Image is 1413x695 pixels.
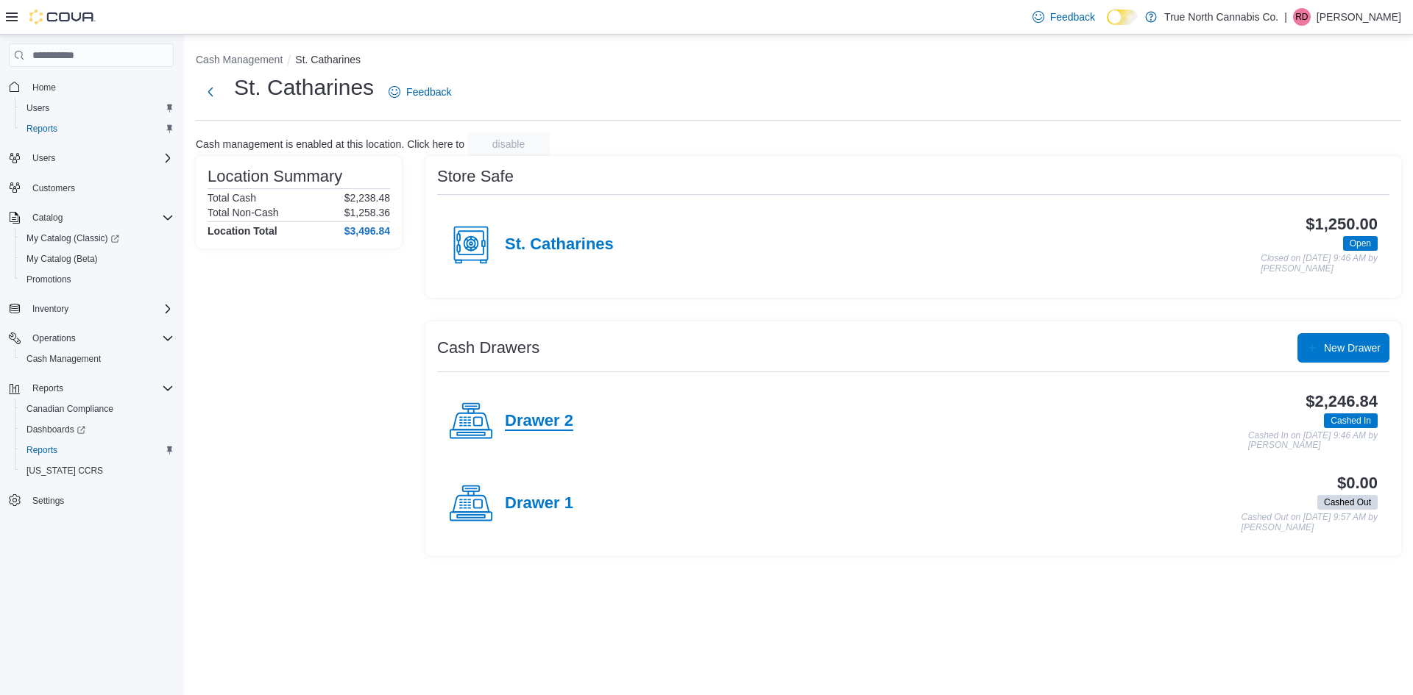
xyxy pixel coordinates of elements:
span: Open [1350,237,1371,250]
p: True North Cannabis Co. [1164,8,1278,26]
button: Reports [3,378,180,399]
a: Dashboards [15,419,180,440]
nav: Complex example [9,70,174,549]
button: [US_STATE] CCRS [15,460,180,481]
button: disable [467,132,550,156]
p: | [1284,8,1287,26]
button: Reports [15,118,180,139]
span: Cashed Out [1324,496,1371,509]
h3: Store Safe [437,168,514,185]
button: My Catalog (Beta) [15,249,180,269]
span: Reports [26,123,57,135]
span: Inventory [26,300,174,318]
a: Dashboards [21,421,91,438]
button: Reports [15,440,180,460]
div: Randy Dunbar [1293,8,1311,26]
button: Home [3,76,180,97]
span: Open [1343,236,1378,251]
span: Inventory [32,303,68,315]
h3: $1,250.00 [1306,215,1378,233]
a: Settings [26,492,70,510]
span: Operations [26,329,174,347]
h3: $2,246.84 [1306,393,1378,410]
h3: $0.00 [1337,474,1378,492]
span: Cash Management [26,353,101,365]
span: Promotions [26,274,71,285]
a: Feedback [1027,2,1101,32]
span: My Catalog (Beta) [26,253,98,265]
span: My Catalog (Classic) [26,232,119,244]
span: New Drawer [1324,341,1381,355]
button: Operations [26,329,82,347]
button: Inventory [26,300,74,318]
button: Next [196,77,225,107]
button: Cash Management [196,54,283,65]
a: My Catalog (Classic) [15,228,180,249]
button: Customers [3,177,180,199]
span: Washington CCRS [21,462,174,480]
span: Home [26,77,174,96]
button: Reports [26,379,69,397]
a: Promotions [21,271,77,288]
h4: St. Catharines [505,235,614,254]
a: Canadian Compliance [21,400,119,418]
a: Feedback [383,77,457,107]
p: Cash management is enabled at this location. Click here to [196,138,464,150]
button: St. Catharines [295,54,361,65]
span: Cashed Out [1317,495,1378,510]
span: [US_STATE] CCRS [26,465,103,477]
a: Users [21,99,55,117]
button: Users [15,98,180,118]
a: Customers [26,179,81,197]
h3: Cash Drawers [437,339,539,357]
a: Reports [21,120,63,138]
span: Customers [26,179,174,197]
p: Closed on [DATE] 9:46 AM by [PERSON_NAME] [1261,254,1378,274]
span: disable [492,137,525,152]
span: Users [26,102,49,114]
h3: Location Summary [208,168,342,185]
a: My Catalog (Beta) [21,250,104,268]
span: Settings [26,491,174,510]
span: Feedback [406,85,451,99]
button: Users [3,148,180,168]
button: New Drawer [1297,333,1389,363]
a: Reports [21,441,63,459]
span: Catalog [32,212,63,224]
img: Cova [29,10,96,24]
span: Cashed In [1331,414,1371,427]
h4: $3,496.84 [344,225,390,237]
span: Cashed In [1324,413,1378,428]
span: RD [1295,8,1308,26]
button: Inventory [3,299,180,319]
span: Canadian Compliance [21,400,174,418]
span: Reports [32,382,63,394]
button: Catalog [26,209,68,227]
span: My Catalog (Beta) [21,250,174,268]
span: Reports [26,444,57,456]
span: Settings [32,495,64,507]
a: [US_STATE] CCRS [21,462,109,480]
span: Dashboards [21,421,174,438]
span: Reports [21,120,174,138]
span: Users [21,99,174,117]
button: Catalog [3,207,180,228]
h6: Total Cash [208,192,256,204]
h4: Drawer 2 [505,412,573,431]
h4: Location Total [208,225,277,237]
h4: Drawer 1 [505,494,573,513]
span: Catalog [26,209,174,227]
span: Canadian Compliance [26,403,113,415]
h1: St. Catharines [234,73,374,102]
span: Users [32,152,55,164]
p: $2,238.48 [344,192,390,204]
button: Promotions [15,269,180,290]
p: Cashed Out on [DATE] 9:57 AM by [PERSON_NAME] [1242,513,1378,532]
button: Cash Management [15,349,180,369]
span: Promotions [21,271,174,288]
span: Users [26,149,174,167]
a: Cash Management [21,350,107,368]
span: Operations [32,332,76,344]
span: Feedback [1050,10,1095,24]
